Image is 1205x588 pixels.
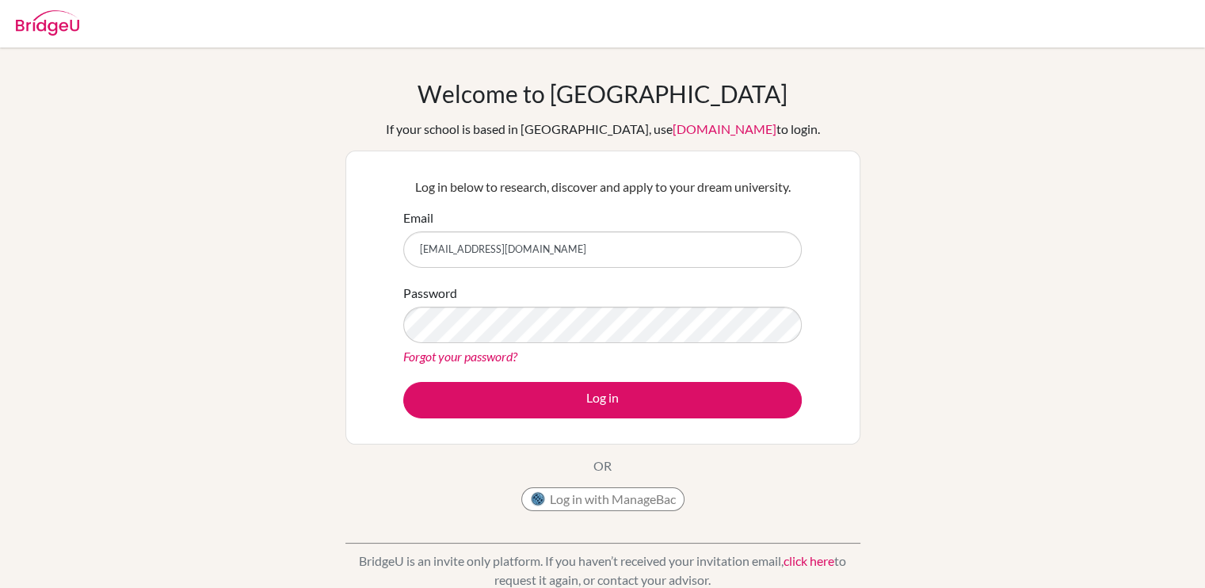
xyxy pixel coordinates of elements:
[403,382,802,418] button: Log in
[386,120,820,139] div: If your school is based in [GEOGRAPHIC_DATA], use to login.
[784,553,834,568] a: click here
[403,208,433,227] label: Email
[418,79,787,108] h1: Welcome to [GEOGRAPHIC_DATA]
[403,349,517,364] a: Forgot your password?
[521,487,684,511] button: Log in with ManageBac
[593,456,612,475] p: OR
[16,10,79,36] img: Bridge-U
[403,284,457,303] label: Password
[403,178,802,197] p: Log in below to research, discover and apply to your dream university.
[673,121,776,136] a: [DOMAIN_NAME]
